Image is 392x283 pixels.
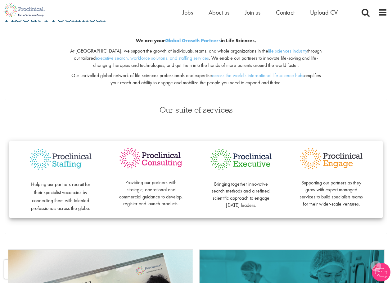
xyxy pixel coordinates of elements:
[372,263,390,281] img: Chatbot
[70,48,322,69] p: At [GEOGRAPHIC_DATA], we support the growth of individuals, teams, and whole organizations in the...
[310,8,338,16] a: Upload CV
[299,172,364,208] p: Supporting our partners as they grow with expert managed services to build specialists teams for ...
[118,172,184,207] p: Providing our partners with strategic, operational and commercial guidance to develop, register a...
[70,72,322,86] p: Our unrivalled global network of life sciences professionals and expertise amplifies your reach a...
[4,260,84,279] iframe: reCAPTCHA
[209,174,274,209] p: Bringing together innovative search methods and a refined, scientific approach to engage [DATE] l...
[165,37,221,44] a: Global Growth Partners
[268,48,307,54] a: life sciences industry
[136,37,256,44] b: We are your in Life Sciences.
[28,147,93,172] img: Proclinical Staffing
[31,181,90,212] span: Helping our partners recruit for their specialist vacancies by connecting them with talented prof...
[209,147,274,172] img: Proclinical Executive
[276,8,295,16] a: Contact
[299,147,364,171] img: Proclinical Engage
[5,106,387,114] h3: Our suite of services
[118,147,184,170] img: Proclinical Consulting
[245,8,260,16] a: Join us
[96,55,209,61] a: executive search, workforce solutions, and staffing services
[212,72,304,79] a: across the world's international life science hubs
[209,8,229,16] a: About us
[182,8,193,16] a: Jobs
